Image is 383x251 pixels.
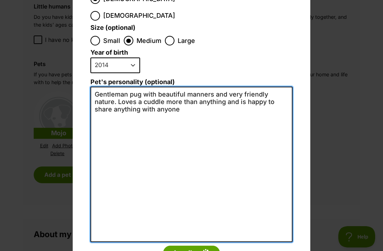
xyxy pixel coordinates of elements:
[103,36,120,45] span: Small
[90,24,135,32] label: Size (optional)
[178,36,195,45] span: Large
[103,11,175,21] span: [DEMOGRAPHIC_DATA]
[137,36,161,45] span: Medium
[90,78,293,86] label: Pet's personality (optional)
[1,1,6,6] img: consumer-privacy-logo.png
[90,49,128,56] label: Year of birth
